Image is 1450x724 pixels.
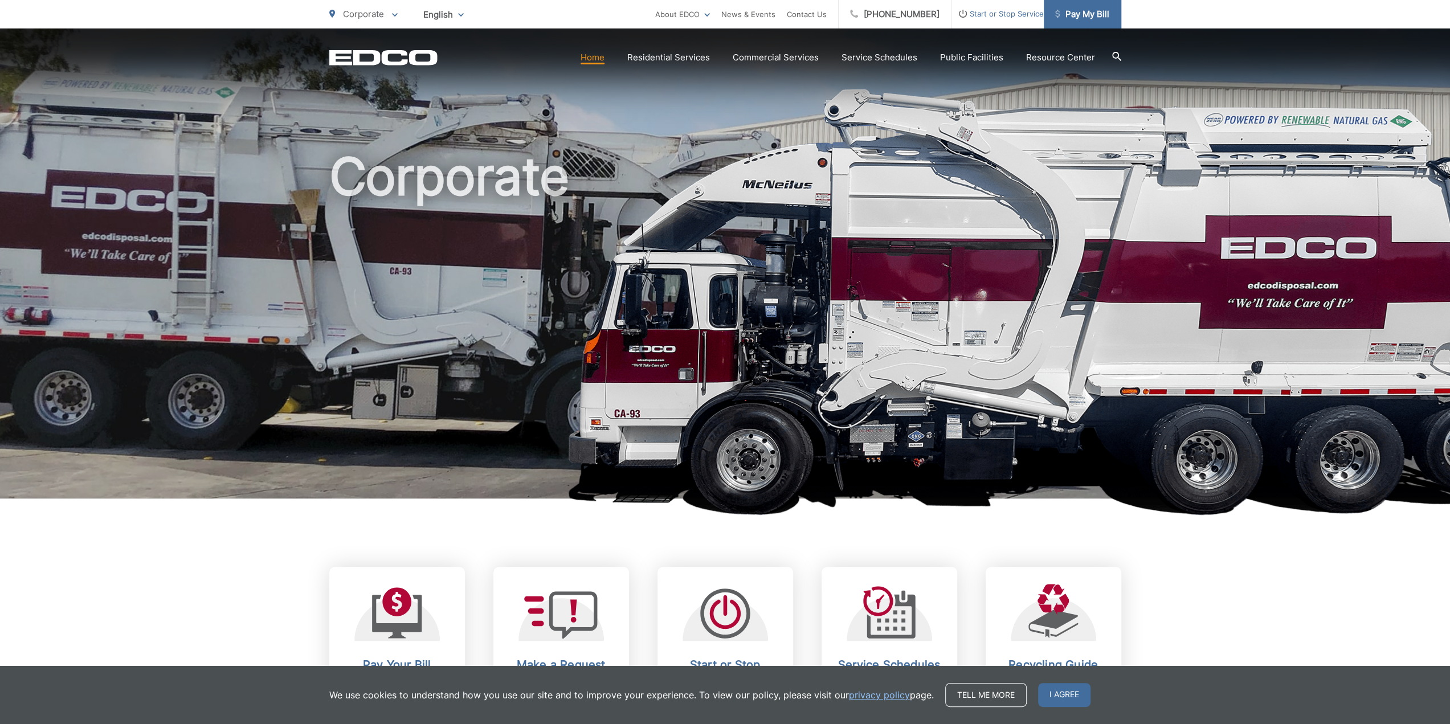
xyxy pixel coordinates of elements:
a: privacy policy [849,688,910,702]
h1: Corporate [329,148,1121,509]
h2: Pay Your Bill [341,658,454,672]
a: Home [581,51,604,64]
a: EDCD logo. Return to the homepage. [329,50,438,66]
a: Residential Services [627,51,710,64]
a: News & Events [721,7,775,21]
h2: Start or Stop Service [669,658,782,685]
span: English [415,5,472,24]
p: We use cookies to understand how you use our site and to improve your experience. To view our pol... [329,688,934,702]
a: About EDCO [655,7,710,21]
a: Public Facilities [940,51,1003,64]
a: Commercial Services [733,51,819,64]
a: Resource Center [1026,51,1095,64]
span: I agree [1038,683,1090,707]
a: Service Schedules [842,51,917,64]
a: Contact Us [787,7,827,21]
a: Tell me more [945,683,1027,707]
span: Corporate [343,9,384,19]
h2: Make a Request [505,658,618,672]
h2: Service Schedules [833,658,946,672]
span: Pay My Bill [1055,7,1109,21]
h2: Recycling Guide [997,658,1110,672]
